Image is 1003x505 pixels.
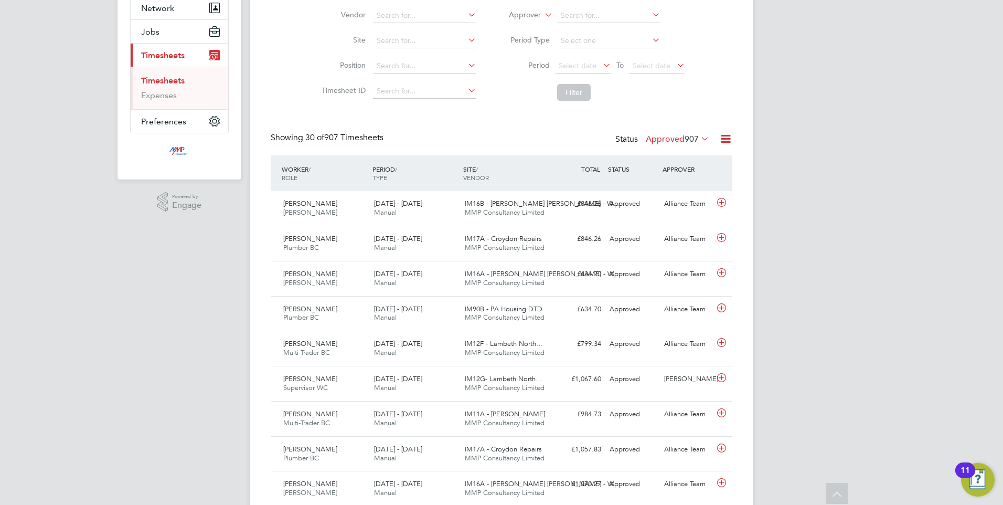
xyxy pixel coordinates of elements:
[465,278,545,287] span: MMP Consultancy Limited
[660,476,714,493] div: Alliance Team
[660,301,714,318] div: Alliance Team
[551,230,605,248] div: £846.26
[283,488,337,497] span: [PERSON_NAME]
[465,348,545,357] span: MMP Consultancy Limited
[605,476,660,493] div: Approved
[283,383,328,392] span: Supervisor WC
[465,383,545,392] span: MMP Consultancy Limited
[465,454,545,462] span: MMP Consultancy Limited
[282,173,297,182] span: ROLE
[605,441,660,458] div: Approved
[646,134,709,144] label: Approved
[374,278,397,287] span: Manual
[283,348,330,357] span: Multi-Trader BC
[283,199,337,208] span: [PERSON_NAME]
[283,278,337,287] span: [PERSON_NAME]
[374,199,422,208] span: [DATE] - [DATE]
[372,173,387,182] span: TYPE
[465,269,621,278] span: IM16A - [PERSON_NAME] [PERSON_NAME] - W…
[283,479,337,488] span: [PERSON_NAME]
[374,339,422,348] span: [DATE] - [DATE]
[141,3,174,13] span: Network
[465,418,545,427] span: MMP Consultancy Limited
[283,418,330,427] span: Multi-Trader BC
[465,243,545,252] span: MMP Consultancy Limited
[660,195,714,213] div: Alliance Team
[557,84,591,101] button: Filter
[551,266,605,283] div: £634.70
[374,304,422,313] span: [DATE] - [DATE]
[283,445,337,454] span: [PERSON_NAME]
[374,488,397,497] span: Manual
[685,134,699,144] span: 907
[271,132,386,143] div: Showing
[465,304,542,313] span: IM90B - PA Housing DTD
[465,234,542,243] span: IM17A - Croydon Repairs
[308,165,311,173] span: /
[660,266,714,283] div: Alliance Team
[503,35,550,45] label: Period Type
[374,374,422,383] span: [DATE] - [DATE]
[494,10,541,20] label: Approver
[465,445,542,454] span: IM17A - Croydon Repairs
[165,144,195,161] img: mmpconsultancy-logo-retina.png
[131,44,228,67] button: Timesheets
[660,335,714,353] div: Alliance Team
[283,339,337,348] span: [PERSON_NAME]
[961,470,970,484] div: 11
[605,195,660,213] div: Approved
[283,454,319,462] span: Plumber BC
[660,230,714,248] div: Alliance Team
[305,132,383,143] span: 907 Timesheets
[605,301,660,318] div: Approved
[318,10,366,19] label: Vendor
[374,243,397,252] span: Manual
[283,243,319,252] span: Plumber BC
[283,234,337,243] span: [PERSON_NAME]
[374,234,422,243] span: [DATE] - [DATE]
[283,313,319,322] span: Plumber BC
[305,132,324,143] span: 30 of
[283,269,337,278] span: [PERSON_NAME]
[318,60,366,70] label: Position
[318,86,366,95] label: Timesheet ID
[374,454,397,462] span: Manual
[551,335,605,353] div: £799.34
[476,165,478,173] span: /
[373,34,476,48] input: Search for...
[551,195,605,213] div: £846.26
[283,304,337,313] span: [PERSON_NAME]
[131,20,228,43] button: Jobs
[374,269,422,278] span: [DATE] - [DATE]
[131,67,228,109] div: Timesheets
[551,441,605,458] div: £1,057.83
[581,165,600,173] span: TOTAL
[660,160,714,178] div: APPROVER
[557,8,660,23] input: Search for...
[373,84,476,99] input: Search for...
[318,35,366,45] label: Site
[605,371,660,388] div: Approved
[465,409,552,418] span: IM11A - [PERSON_NAME]…
[141,76,185,86] a: Timesheets
[551,371,605,388] div: £1,067.60
[374,348,397,357] span: Manual
[279,160,370,187] div: WORKER
[141,27,159,37] span: Jobs
[374,445,422,454] span: [DATE] - [DATE]
[633,61,670,70] span: Select date
[463,173,489,182] span: VENDOR
[557,34,660,48] input: Select one
[465,479,621,488] span: IM16A - [PERSON_NAME] [PERSON_NAME] - W…
[395,165,397,173] span: /
[141,50,185,60] span: Timesheets
[605,406,660,423] div: Approved
[465,488,545,497] span: MMP Consultancy Limited
[465,339,543,348] span: IM12F - Lambeth North…
[374,418,397,427] span: Manual
[370,160,461,187] div: PERIOD
[374,313,397,322] span: Manual
[961,463,995,497] button: Open Resource Center, 11 new notifications
[141,90,177,100] a: Expenses
[605,160,660,178] div: STATUS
